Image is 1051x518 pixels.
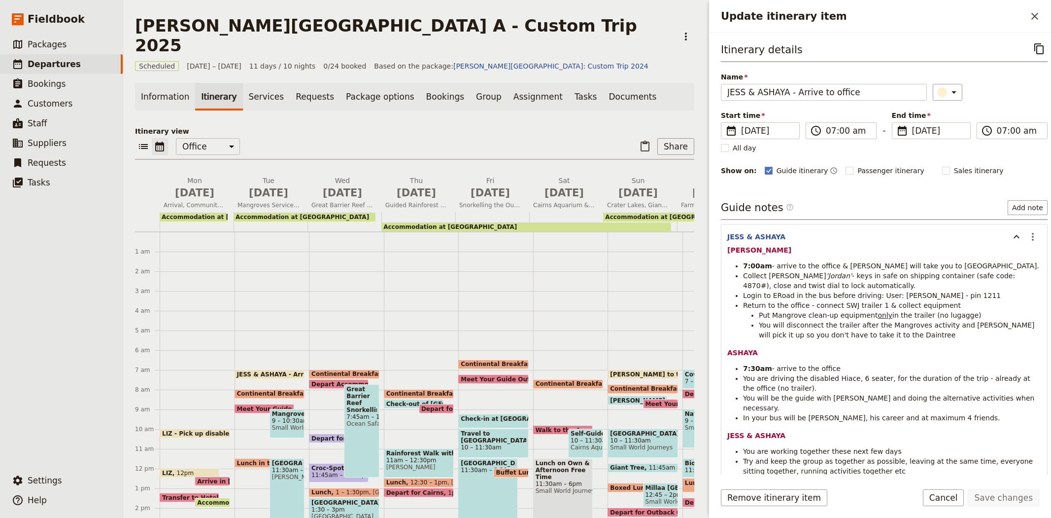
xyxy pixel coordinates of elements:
[685,460,750,467] span: Bio-Dynamic Dairy Farm
[721,72,927,82] span: Name
[1008,200,1048,215] button: Add note
[235,404,294,413] div: Meet Your Guide Outside Reception & Depart
[311,381,394,387] span: Depart Accommodation
[386,450,452,457] span: Rainforest Walk with Indigenous Guide
[721,111,800,120] span: Start time
[923,489,964,506] button: Cancel
[235,370,305,379] div: JESS & ASHAYA - Arrive to office
[610,444,676,451] span: Small World Journeys
[603,176,677,212] button: Sun [DATE]Crater Lakes, Giant Trees, Waterfalls & Outback Cattle Station
[384,389,454,399] div: Continental Breakfast at Hotel
[954,166,1004,176] span: Sales itinerary
[685,424,750,431] span: Small World Journeys
[135,445,160,453] div: 11 am
[28,12,85,27] span: Fieldbook
[997,125,1041,137] input: ​
[458,414,529,428] div: Check-in at [GEOGRAPHIC_DATA][PERSON_NAME] & Board Vessel
[160,212,973,231] div: Accommodation at [GEOGRAPHIC_DATA]Accommodation at [GEOGRAPHIC_DATA]Accommodation at [GEOGRAPHIC_...
[234,176,307,212] button: Tue [DATE]Mangroves Service Project & [GEOGRAPHIC_DATA]
[610,371,712,377] span: [PERSON_NAME] to the Office
[743,272,1017,290] span: - keys in safe on shipping container (safe code: 4870#), close and twist dial to lock automatically.
[272,460,302,467] span: [GEOGRAPHIC_DATA]
[682,458,753,478] div: Bio-Dynamic Dairy Farm11:30am – 12:30pmMungalli Creek Dairy
[237,371,347,377] span: JESS & ASHAYA - Arrive to office
[733,143,756,153] span: All day
[386,390,493,397] span: Continental Breakfast at Hotel
[743,272,826,280] span: Collect [PERSON_NAME]
[344,384,379,478] div: Great Barrier Reef Snorkelling7:45am – 12:30pmOcean Safari
[912,125,964,137] span: [DATE]
[311,499,377,506] span: [GEOGRAPHIC_DATA]
[135,307,160,315] div: 4 am
[249,61,316,71] span: 11 days / 10 nights
[311,489,336,496] span: Lunch
[385,176,447,200] h2: Thu
[461,361,567,368] span: Continental Breakfast at Hotel
[459,176,521,200] h2: Fri
[307,176,381,212] button: Wed [DATE]Great Barrier Reef Snorkelling, Debate & Rainforest Swimming Hole
[135,504,160,512] div: 2 pm
[571,444,601,451] span: Cairns Aquarium
[28,39,67,49] span: Packages
[455,176,529,212] button: Fri [DATE]Snorkelling the Outer Great Barrier Reef & Data Collection
[682,498,753,507] div: Depart for [GEOGRAPHIC_DATA]
[135,61,179,71] span: Scheduled
[237,406,392,412] span: Meet Your Guide Outside Reception & Depart
[162,470,177,476] span: LIZ
[381,176,455,212] button: Thu [DATE]Guided Rainforest Walk with Indigenous
[272,424,302,431] span: Small World Journeys
[234,213,375,222] div: Accommodation at [GEOGRAPHIC_DATA]
[420,83,470,111] a: Bookings
[830,165,838,177] button: Time shown on guide itinerary
[461,430,526,444] span: Travel to [GEOGRAPHIC_DATA]
[135,16,672,55] h1: [PERSON_NAME][GEOGRAPHIC_DATA] A - Custom Trip 2025
[160,176,234,212] button: Mon [DATE]Arrival, Community Service Project & Sustainability Workshop
[447,479,500,486] span: [PERSON_NAME]
[311,472,371,479] span: 11:45am – 12:45pm
[135,465,160,473] div: 12 pm
[892,111,971,120] span: End time
[743,394,1037,412] span: You will be the guide with [PERSON_NAME] and doing the alternative activities when necessary.
[164,176,226,200] h2: Mon
[536,380,642,387] span: Continental Breakfast at Hotel
[235,389,305,399] div: Continental Breakfast at Hotel
[346,420,376,427] span: Ocean Safari
[810,125,822,137] span: ​
[607,185,669,200] span: [DATE]
[28,79,66,89] span: Bookings
[610,397,786,404] span: [PERSON_NAME] & AARTI ONLY - Check-out of Hotel
[311,370,418,377] span: Continental Breakfast at Hotel
[323,61,366,71] span: 0/24 booked
[237,185,300,200] span: [DATE]
[135,386,160,394] div: 8 am
[459,185,521,200] span: [DATE]
[160,213,228,222] div: Accommodation at [GEOGRAPHIC_DATA]
[721,9,1026,24] h2: Update itinerary item
[381,201,451,209] span: Guided Rainforest Walk with Indigenous
[448,489,461,496] span: 1pm
[786,203,794,211] span: ​
[135,287,160,295] div: 3 am
[386,479,410,486] span: Lunch
[741,125,793,137] span: [DATE]
[28,495,47,505] span: Help
[610,484,657,491] span: Boxed Lunch
[933,84,962,101] button: ​
[777,166,828,176] span: Guide itinerary
[162,494,223,501] span: Transfer to Hotel
[643,399,678,408] div: Meet Your Guide Outside Reception & Depart
[135,425,160,433] div: 10 am
[645,484,676,491] span: Millaa [GEOGRAPHIC_DATA]
[493,468,528,478] div: Buffet Lunch on the Boat
[237,460,300,466] span: Lunch in the Park
[643,483,678,507] div: Millaa [GEOGRAPHIC_DATA]12:45 – 2pmSmall World Journeys
[236,214,369,221] span: Accommodation at [GEOGRAPHIC_DATA]
[28,99,72,109] span: Customers
[461,415,681,422] span: Check-in at [GEOGRAPHIC_DATA][PERSON_NAME] & Board Vessel
[28,476,62,485] span: Settings
[536,460,590,481] span: Lunch on Own & Afternoon Free Time
[311,176,373,200] h2: Wed
[272,417,302,424] span: 9 – 10:30am
[386,457,452,464] span: 11am – 12:30pm
[727,349,758,357] strong: ASHAYA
